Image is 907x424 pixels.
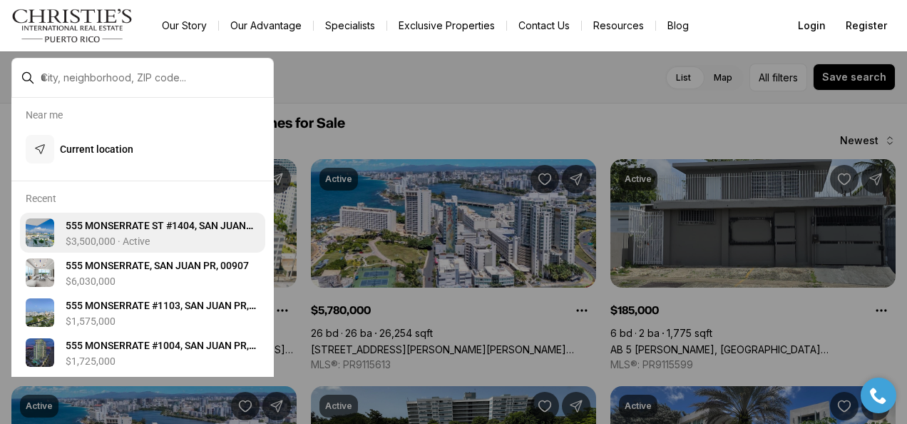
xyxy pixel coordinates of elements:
[66,340,256,365] span: 5 5 5 M O N S E R R A T E # 1 0 0 4 , S A N J U A N P R , 0 0 9 0 7
[219,16,313,36] a: Our Advantage
[20,129,265,169] button: Current location
[20,253,265,293] a: View details: 555 MONSERRATE
[656,16,700,36] a: Blog
[66,236,150,247] p: $3,500,000 · Active
[66,316,116,327] p: $1,575,000
[789,11,834,40] button: Login
[150,16,218,36] a: Our Story
[387,16,506,36] a: Exclusive Properties
[60,142,133,156] p: Current location
[582,16,655,36] a: Resources
[66,276,116,287] p: $6,030,000
[20,373,265,413] a: View details: 555 MONSERRATE #0
[26,109,63,121] p: Near me
[66,260,249,271] span: 5 5 5 M O N S E R R A T E , S A N J U A N P R , 0 0 9 0 7
[11,9,133,43] img: logo
[20,293,265,333] a: View details: 555 MONSERRATE #1103
[26,193,56,204] p: Recent
[66,300,256,325] span: 5 5 5 M O N S E R R A T E # 1 1 0 3 , S A N J U A N P R , 0 0 9 0 7
[20,333,265,373] a: View details: 555 MONSERRATE #1004
[66,220,253,246] span: 5 5 5 M O N S E R R A T E S T # 1 4 0 4 , S A N J U A N P R , 0 0 9 0 7
[837,11,896,40] button: Register
[798,20,826,31] span: Login
[66,355,116,367] p: $1,725,000
[20,213,265,253] a: View details: 555 MONSERRATE ST #1404
[846,20,887,31] span: Register
[507,16,581,36] button: Contact Us
[314,16,386,36] a: Specialists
